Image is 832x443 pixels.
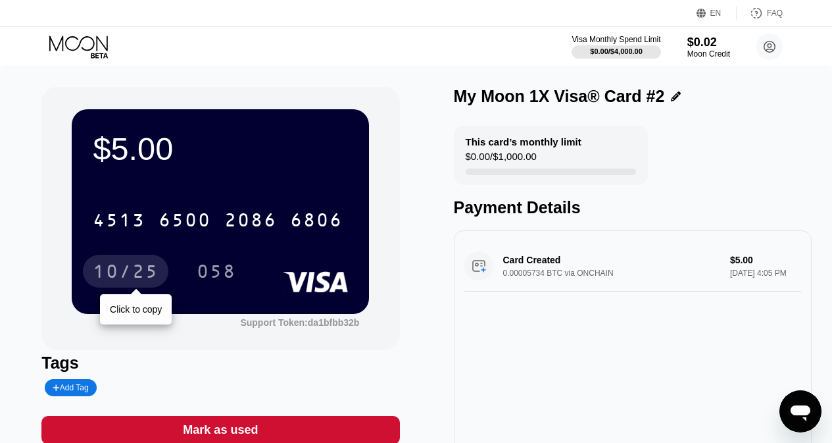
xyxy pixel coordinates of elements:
div: $0.02Moon Credit [687,36,730,59]
div: Support Token: da1bfbb32b [240,317,359,328]
div: Click to copy [110,304,162,315]
div: My Moon 1X Visa® Card #2 [454,87,665,106]
div: FAQ [737,7,783,20]
div: Visa Monthly Spend Limit$0.00/$4,000.00 [572,35,660,59]
div: 4513650020866806 [85,203,351,236]
div: Add Tag [45,379,96,396]
div: EN [710,9,722,18]
iframe: Button to launch messaging window, conversation in progress [779,390,821,432]
div: Moon Credit [687,49,730,59]
div: 4513 [93,211,145,232]
div: $0.00 / $4,000.00 [590,47,643,55]
div: FAQ [767,9,783,18]
div: Visa Monthly Spend Limit [572,35,660,44]
div: 10/25 [93,263,159,284]
div: $5.00 [93,130,348,167]
div: Add Tag [53,383,88,392]
div: 058 [197,263,236,284]
div: 058 [187,255,246,288]
div: $0.02 [687,36,730,49]
div: EN [697,7,737,20]
div: 2086 [224,211,277,232]
div: This card’s monthly limit [466,136,581,147]
div: 6500 [159,211,211,232]
div: $0.00 / $1,000.00 [466,151,537,169]
div: 6806 [290,211,343,232]
div: Payment Details [454,198,812,217]
div: Mark as used [183,423,258,438]
div: Support Token:da1bfbb32b [240,317,359,328]
div: 10/25 [83,255,168,288]
div: Tags [41,353,399,373]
